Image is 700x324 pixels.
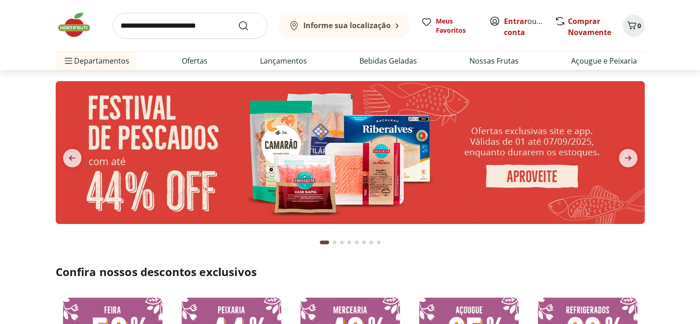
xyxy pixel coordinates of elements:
h2: Confira nossos descontos exclusivos [56,265,645,279]
img: pescados [56,81,645,224]
button: previous [56,149,89,167]
input: search [113,13,267,39]
a: Entrar [504,16,527,26]
button: Go to page 8 from fs-carousel [375,231,382,253]
b: Informe sua localização [303,20,391,30]
button: Go to page 5 from fs-carousel [353,231,360,253]
a: Criar conta [504,16,555,37]
a: Açougue e Peixaria [571,55,637,66]
button: Go to page 6 from fs-carousel [360,231,368,253]
a: Comprar Novamente [568,16,611,37]
a: Bebidas Geladas [359,55,417,66]
button: Go to page 4 from fs-carousel [346,231,353,253]
a: Meus Favoritos [421,17,478,35]
span: Meus Favoritos [436,17,478,35]
button: Go to page 2 from fs-carousel [331,231,338,253]
button: Current page from fs-carousel [318,231,331,253]
a: Ofertas [182,55,208,66]
button: Go to page 3 from fs-carousel [338,231,346,253]
img: Hortifruti [56,11,102,39]
button: next [612,149,645,167]
button: Menu [63,50,74,72]
button: Go to page 7 from fs-carousel [368,231,375,253]
a: Lançamentos [260,55,307,66]
span: Departamentos [63,50,129,72]
button: Informe sua localização [278,13,410,39]
span: 0 [637,21,641,30]
a: Nossas Frutas [469,55,519,66]
span: ou [504,16,545,38]
button: Carrinho [623,15,645,37]
button: Submit Search [238,20,260,31]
